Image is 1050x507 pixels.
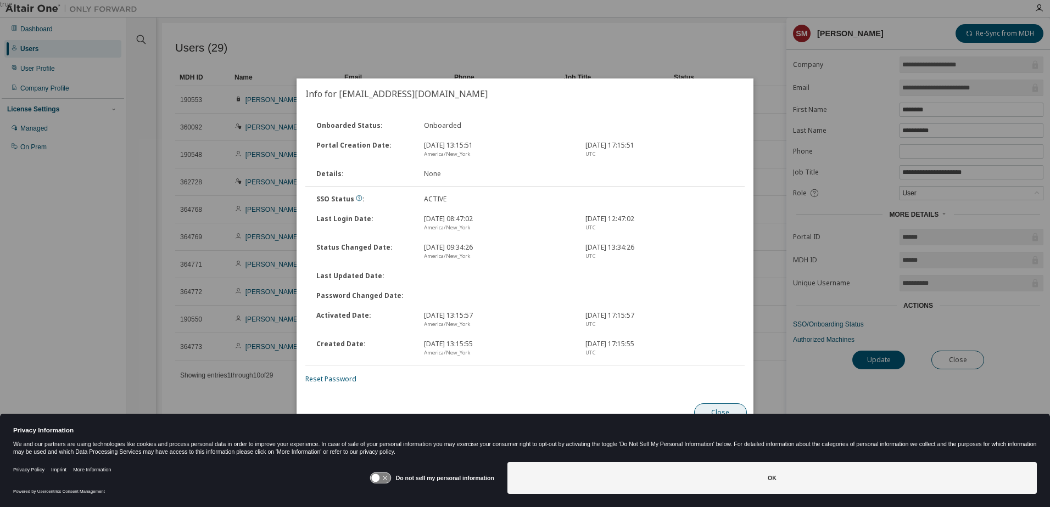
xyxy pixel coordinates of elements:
a: Reset Password [305,374,356,384]
div: Onboarded Status : [310,121,417,130]
div: [DATE] 12:47:02 [579,215,740,232]
div: [DATE] 13:15:55 [417,340,579,357]
h2: Info for [EMAIL_ADDRESS][DOMAIN_NAME] [297,78,753,109]
div: ACTIVE [417,195,579,204]
div: Last Login Date : [310,215,417,232]
div: America/New_York [424,320,572,329]
button: Close [694,403,747,422]
div: America/New_York [424,252,572,261]
div: [DATE] 13:15:51 [417,141,579,159]
div: UTC [585,348,734,357]
div: [DATE] 09:34:26 [417,243,579,261]
div: Details : [310,170,417,178]
div: UTC [585,223,734,232]
div: None [417,170,579,178]
div: America/New_York [424,223,572,232]
div: [DATE] 13:34:26 [579,243,740,261]
div: Created Date : [310,340,417,357]
div: [DATE] 17:15:55 [579,340,740,357]
div: America/New_York [424,348,572,357]
div: Portal Creation Date : [310,141,417,159]
div: [DATE] 17:15:51 [579,141,740,159]
div: SSO Status : [310,195,417,204]
div: UTC [585,252,734,261]
div: UTC [585,320,734,329]
div: Last Updated Date : [310,272,417,280]
div: Password Changed Date : [310,291,417,300]
div: [DATE] 13:15:57 [417,311,579,329]
div: Activated Date : [310,311,417,329]
div: Onboarded [417,121,579,130]
div: Status Changed Date : [310,243,417,261]
div: America/New_York [424,150,572,159]
div: [DATE] 08:47:02 [417,215,579,232]
div: UTC [585,150,734,159]
div: [DATE] 17:15:57 [579,311,740,329]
